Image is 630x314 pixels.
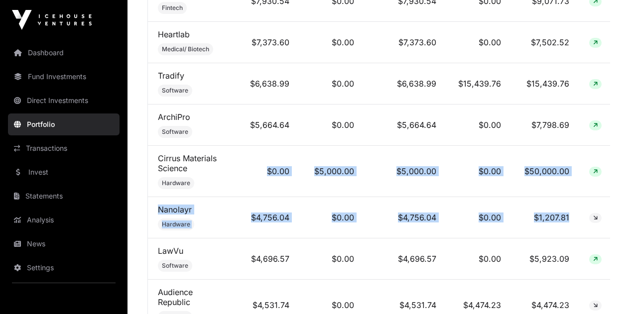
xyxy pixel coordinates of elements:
[8,137,120,159] a: Transactions
[162,179,190,187] span: Hardware
[8,161,120,183] a: Invest
[162,128,188,136] span: Software
[8,42,120,64] a: Dashboard
[162,220,190,228] span: Hardware
[8,257,120,279] a: Settings
[364,63,446,105] td: $6,638.99
[158,153,217,173] a: Cirrus Materials Science
[8,233,120,255] a: News
[364,197,446,238] td: $4,756.04
[511,105,579,146] td: $7,798.69
[158,205,192,214] a: Nanolayr
[446,197,511,238] td: $0.00
[233,22,299,63] td: $7,373.60
[8,113,120,135] a: Portfolio
[364,238,446,280] td: $4,696.57
[158,246,183,256] a: LawVu
[233,146,299,197] td: $0.00
[511,63,579,105] td: $15,439.76
[158,71,184,81] a: Tradify
[8,185,120,207] a: Statements
[364,22,446,63] td: $7,373.60
[233,63,299,105] td: $6,638.99
[233,105,299,146] td: $5,664.64
[158,287,193,307] a: Audience Republic
[8,90,120,111] a: Direct Investments
[364,146,446,197] td: $5,000.00
[446,63,511,105] td: $15,439.76
[511,238,579,280] td: $5,923.09
[511,146,579,197] td: $50,000.00
[162,87,188,95] span: Software
[299,197,364,238] td: $0.00
[162,45,209,53] span: Medical/ Biotech
[162,262,188,270] span: Software
[511,197,579,238] td: $1,207.81
[511,22,579,63] td: $7,502.52
[446,105,511,146] td: $0.00
[299,63,364,105] td: $0.00
[299,146,364,197] td: $5,000.00
[12,10,92,30] img: Icehouse Ventures Logo
[158,29,190,39] a: Heartlab
[446,238,511,280] td: $0.00
[158,112,190,122] a: ArchiPro
[162,4,183,12] span: Fintech
[299,105,364,146] td: $0.00
[233,197,299,238] td: $4,756.04
[580,266,630,314] iframe: Chat Widget
[8,66,120,88] a: Fund Investments
[299,22,364,63] td: $0.00
[446,22,511,63] td: $0.00
[446,146,511,197] td: $0.00
[8,209,120,231] a: Analysis
[233,238,299,280] td: $4,696.57
[299,238,364,280] td: $0.00
[364,105,446,146] td: $5,664.64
